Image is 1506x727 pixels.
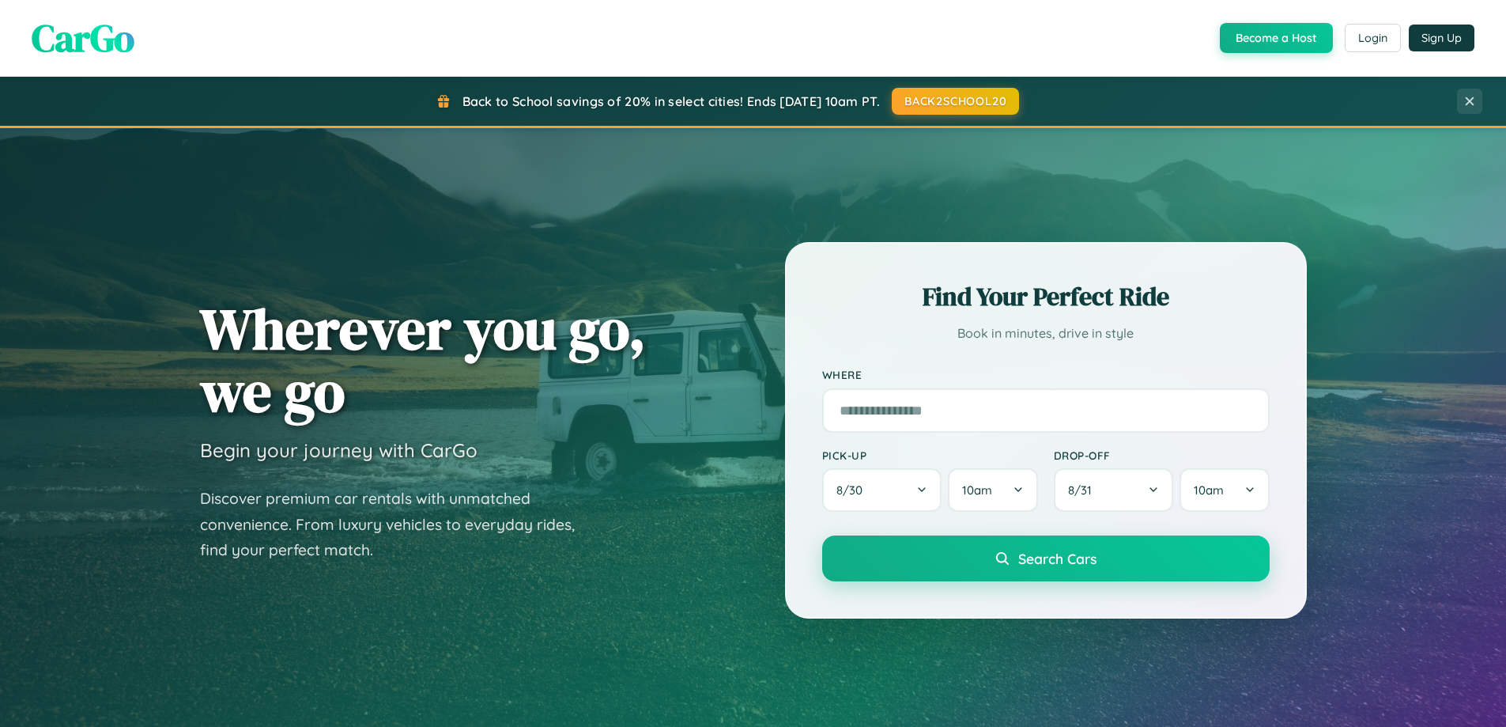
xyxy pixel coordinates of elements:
label: Pick-up [822,449,1038,462]
span: Search Cars [1018,550,1096,567]
button: Search Cars [822,536,1270,581]
button: BACK2SCHOOL20 [892,88,1019,115]
button: 8/31 [1054,468,1174,512]
h3: Begin your journey with CarGo [200,438,477,462]
span: 10am [962,483,992,498]
span: 10am [1194,483,1224,498]
button: Become a Host [1220,23,1333,53]
button: 10am [1180,468,1269,512]
label: Where [822,369,1270,382]
span: Back to School savings of 20% in select cities! Ends [DATE] 10am PT. [462,93,880,109]
p: Discover premium car rentals with unmatched convenience. From luxury vehicles to everyday rides, ... [200,486,595,563]
h2: Find Your Perfect Ride [822,279,1270,314]
button: Sign Up [1409,25,1474,51]
label: Drop-off [1054,449,1270,462]
span: 8 / 30 [836,483,870,498]
span: CarGo [32,12,134,64]
p: Book in minutes, drive in style [822,322,1270,345]
button: Login [1345,24,1401,52]
button: 8/30 [822,468,942,512]
button: 10am [948,468,1037,512]
h1: Wherever you go, we go [200,297,646,422]
span: 8 / 31 [1068,483,1100,498]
